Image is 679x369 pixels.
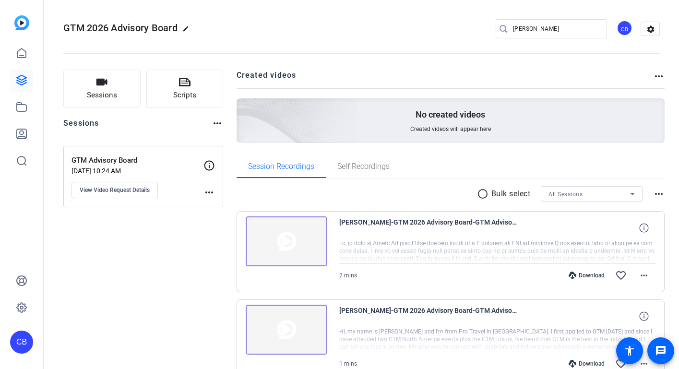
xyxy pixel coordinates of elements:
[615,270,627,281] mat-icon: favorite_border
[513,23,599,35] input: Search
[71,167,203,175] p: [DATE] 10:24 AM
[339,360,357,367] span: 1 mins
[477,188,491,200] mat-icon: radio_button_unchecked
[87,90,117,101] span: Sessions
[564,360,609,368] div: Download
[14,15,29,30] img: blue-gradient.svg
[416,109,485,120] p: No created videos
[10,331,33,354] div: CB
[182,25,194,37] mat-icon: edit
[653,71,665,82] mat-icon: more_horiz
[339,272,357,279] span: 2 mins
[246,216,327,266] img: thumb-nail
[638,270,650,281] mat-icon: more_horiz
[248,163,314,170] span: Session Recordings
[63,22,178,34] span: GTM 2026 Advisory Board
[617,20,633,37] ngx-avatar: Catherine Brask
[653,188,665,200] mat-icon: more_horiz
[80,186,150,194] span: View Video Request Details
[212,118,223,129] mat-icon: more_horiz
[491,188,531,200] p: Bulk select
[548,191,583,198] span: All Sessions
[339,216,517,239] span: [PERSON_NAME]-GTM 2026 Advisory Board-GTM Advisory Board-1755198082588-webcam
[63,118,99,136] h2: Sessions
[655,345,667,357] mat-icon: message
[71,182,158,198] button: View Video Request Details
[129,3,358,212] img: Creted videos background
[173,90,196,101] span: Scripts
[564,272,609,279] div: Download
[71,155,203,166] p: GTM Advisory Board
[641,22,660,36] mat-icon: settings
[624,345,635,357] mat-icon: accessibility
[203,187,215,198] mat-icon: more_horiz
[337,163,390,170] span: Self Recordings
[617,20,632,36] div: CB
[146,70,224,108] button: Scripts
[246,305,327,355] img: thumb-nail
[237,70,654,88] h2: Created videos
[339,305,517,328] span: [PERSON_NAME]-GTM 2026 Advisory Board-GTM Advisory Board-1753578744858-webcam
[63,70,141,108] button: Sessions
[410,125,491,133] span: Created videos will appear here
